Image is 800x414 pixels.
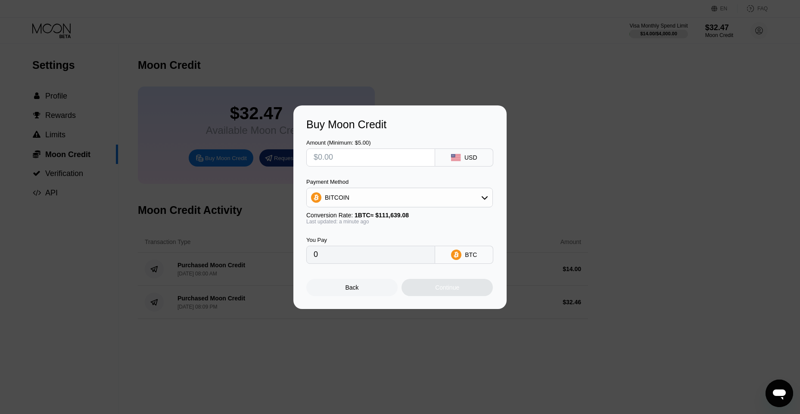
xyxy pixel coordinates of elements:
[306,179,493,185] div: Payment Method
[307,189,492,206] div: BITCOIN
[306,212,493,219] div: Conversion Rate:
[766,380,793,407] iframe: Button to launch messaging window
[314,149,428,166] input: $0.00
[465,251,477,258] div: BTC
[306,279,398,296] div: Back
[346,284,359,291] div: Back
[306,237,435,243] div: You Pay
[464,154,477,161] div: USD
[306,139,435,146] div: Amount (Minimum: $5.00)
[306,219,493,225] div: Last updated: a minute ago
[355,212,409,219] span: 1 BTC ≈ $111,639.08
[325,194,349,201] div: BITCOIN
[306,118,494,131] div: Buy Moon Credit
